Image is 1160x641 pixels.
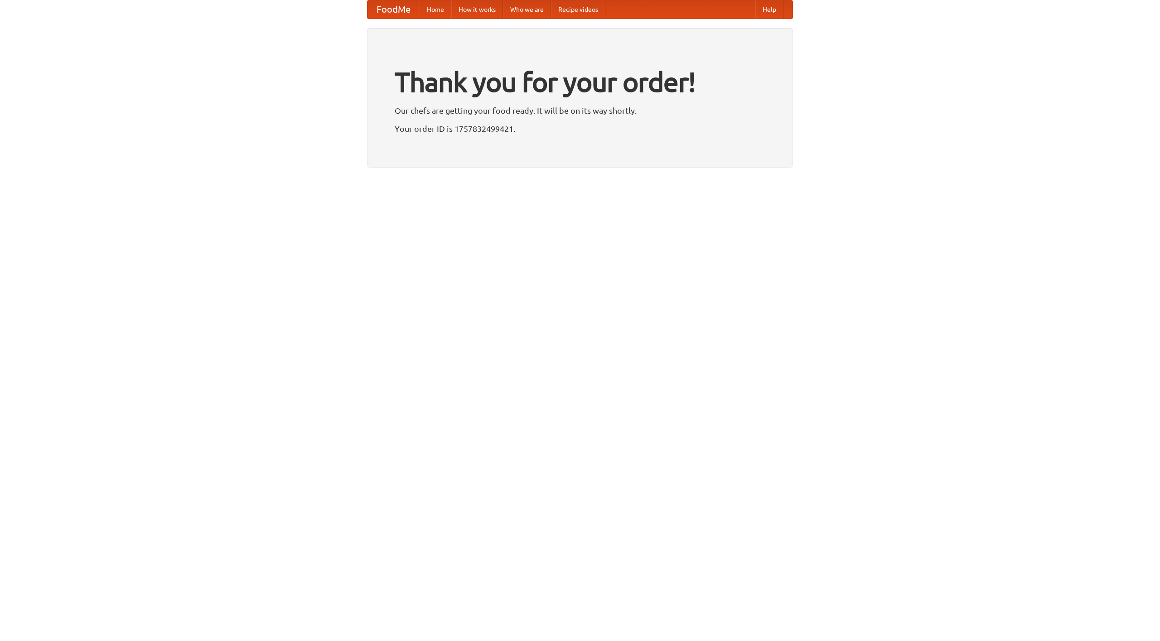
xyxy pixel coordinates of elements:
p: Your order ID is 1757832499421. [395,122,765,135]
a: Home [420,0,451,19]
a: Recipe videos [551,0,605,19]
h1: Thank you for your order! [395,60,765,104]
a: Help [755,0,783,19]
a: Who we are [503,0,551,19]
p: Our chefs are getting your food ready. It will be on its way shortly. [395,104,765,117]
a: How it works [451,0,503,19]
a: FoodMe [367,0,420,19]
